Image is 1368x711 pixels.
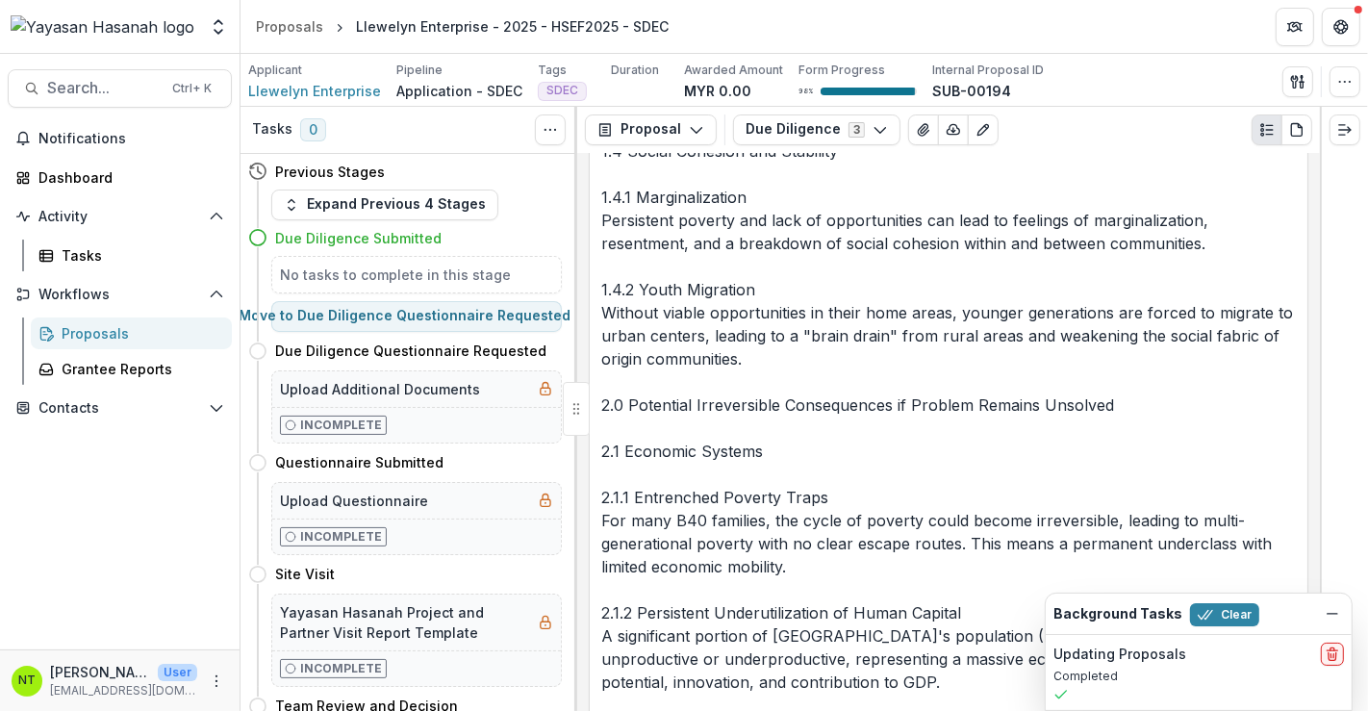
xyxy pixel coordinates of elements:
button: Open entity switcher [205,8,232,46]
button: Plaintext view [1252,114,1282,145]
p: Incomplete [300,528,382,546]
button: delete [1321,643,1344,666]
p: Tags [538,62,567,79]
button: Toggle View Cancelled Tasks [535,114,566,145]
p: [EMAIL_ADDRESS][DOMAIN_NAME] [50,682,197,699]
span: Workflows [38,287,201,303]
button: View Attached Files [908,114,939,145]
p: Incomplete [300,417,382,434]
div: Proposals [256,16,323,37]
h2: Background Tasks [1053,606,1182,622]
button: Edit as form [968,114,999,145]
div: Grantee Reports [62,359,216,379]
div: Proposals [62,323,216,343]
button: Move to Due Diligence Questionnaire Requested [271,301,562,332]
button: PDF view [1281,114,1312,145]
div: Llewelyn Enterprise - 2025 - HSEF2025 - SDEC [356,16,669,37]
div: Tasks [62,245,216,266]
h4: Due Diligence Questionnaire Requested [275,341,546,361]
p: Awarded Amount [684,62,783,79]
a: Llewelyn Enterprise [248,81,381,101]
h5: Upload Questionnaire [280,491,428,511]
p: Application - SDEC [396,81,522,101]
span: SDEC [546,84,578,97]
p: MYR 0.00 [684,81,751,101]
a: Dashboard [8,162,232,193]
button: Expand Previous 4 Stages [271,190,498,220]
p: Incomplete [300,660,382,677]
h4: Questionnaire Submitted [275,452,443,472]
a: Proposals [31,317,232,349]
h3: Tasks [252,121,292,138]
div: Nur Atiqah binti Adul Taib [18,674,36,687]
button: Dismiss [1321,602,1344,625]
a: Proposals [248,13,331,40]
button: Open Activity [8,201,232,232]
p: Pipeline [396,62,443,79]
p: [PERSON_NAME] [50,662,150,682]
button: Partners [1276,8,1314,46]
h5: No tasks to complete in this stage [280,265,553,285]
p: Duration [611,62,659,79]
p: Applicant [248,62,302,79]
p: Form Progress [798,62,885,79]
button: Get Help [1322,8,1360,46]
span: 0 [300,118,326,141]
p: 98 % [798,85,813,98]
img: Yayasan Hasanah logo [11,15,194,38]
a: Grantee Reports [31,353,232,385]
a: Tasks [31,240,232,271]
span: Search... [47,79,161,97]
h4: Previous Stages [275,162,385,182]
button: Expand right [1330,114,1360,145]
p: Completed [1053,668,1344,685]
span: Notifications [38,131,224,147]
span: Contacts [38,400,201,417]
nav: breadcrumb [248,13,676,40]
button: Notifications [8,123,232,154]
div: Ctrl + K [168,78,215,99]
span: Activity [38,209,201,225]
button: More [205,670,228,693]
button: Clear [1190,603,1259,626]
p: User [158,664,197,681]
h2: Updating Proposals [1053,647,1186,663]
h4: Site Visit [275,564,335,584]
p: SUB-00194 [932,81,1011,101]
h5: Yayasan Hasanah Project and Partner Visit Report Template [280,602,530,643]
p: Internal Proposal ID [932,62,1044,79]
h5: Upload Additional Documents [280,379,480,399]
button: Due Diligence3 [733,114,900,145]
h4: Due Diligence Submitted [275,228,442,248]
button: Open Contacts [8,393,232,423]
div: Dashboard [38,167,216,188]
button: Open Workflows [8,279,232,310]
button: Search... [8,69,232,108]
button: Proposal [585,114,717,145]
